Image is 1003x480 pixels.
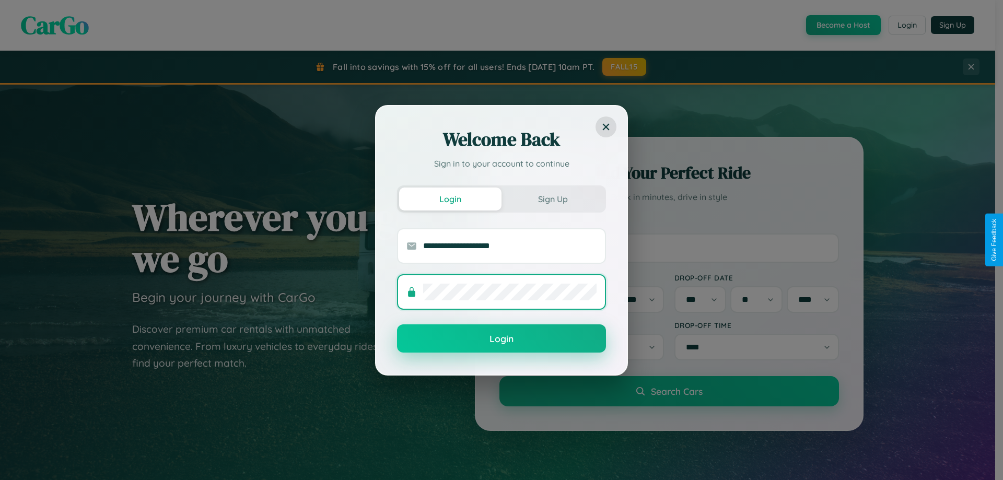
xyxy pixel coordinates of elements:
button: Sign Up [501,188,604,210]
h2: Welcome Back [397,127,606,152]
button: Login [397,324,606,353]
button: Login [399,188,501,210]
p: Sign in to your account to continue [397,157,606,170]
div: Give Feedback [990,219,998,261]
